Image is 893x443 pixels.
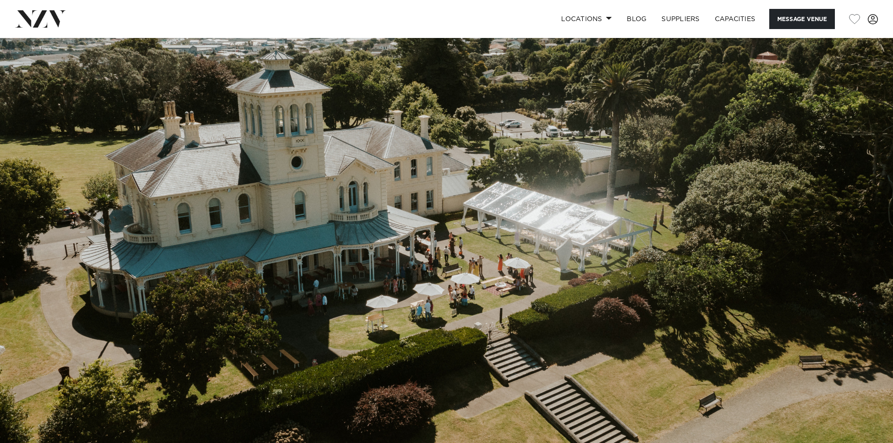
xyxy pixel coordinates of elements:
a: BLOG [619,9,654,29]
a: Capacities [707,9,763,29]
a: SUPPLIERS [654,9,707,29]
a: Locations [554,9,619,29]
button: Message Venue [769,9,835,29]
img: nzv-logo.png [15,10,66,27]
